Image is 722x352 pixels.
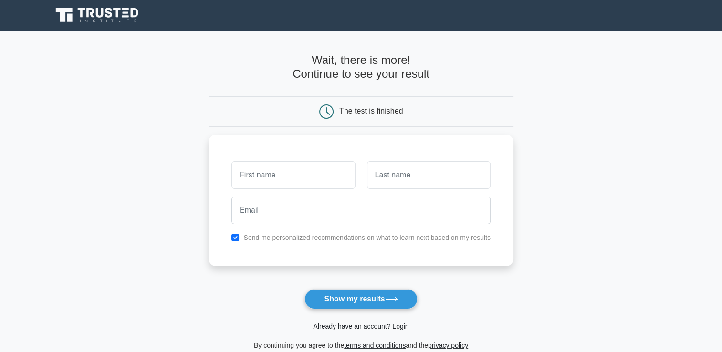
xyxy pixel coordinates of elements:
[428,342,468,349] a: privacy policy
[304,289,417,309] button: Show my results
[313,322,408,330] a: Already have an account? Login
[231,161,355,189] input: First name
[367,161,491,189] input: Last name
[209,53,513,81] h4: Wait, there is more! Continue to see your result
[339,107,403,115] div: The test is finished
[231,197,491,224] input: Email
[344,342,406,349] a: terms and conditions
[243,234,491,241] label: Send me personalized recommendations on what to learn next based on my results
[203,340,519,351] div: By continuing you agree to the and the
